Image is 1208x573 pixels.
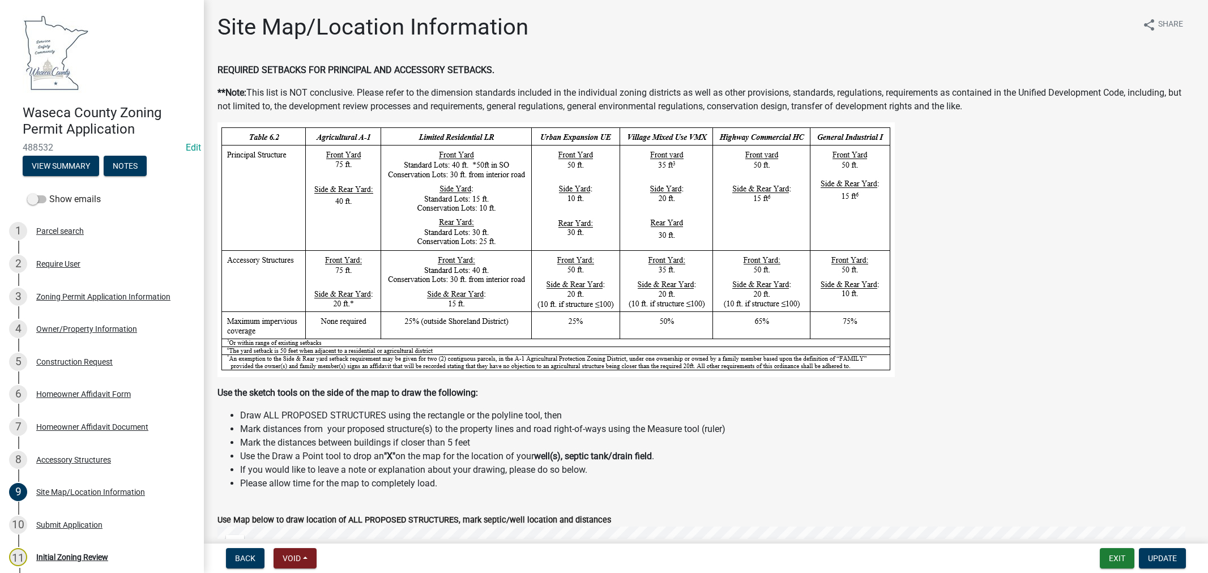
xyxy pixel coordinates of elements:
button: Exit [1100,548,1134,568]
span: Back [235,554,255,563]
div: Initial Zoning Review [36,553,108,561]
wm-modal-confirm: Notes [104,162,147,171]
li: Draw ALL PROPOSED STRUCTURES using the rectangle or the polyline tool, then [240,409,1194,422]
i: share [1142,18,1156,32]
label: Show emails [27,193,101,206]
button: Update [1139,548,1186,568]
wm-modal-confirm: Summary [23,162,99,171]
h4: Waseca County Zoning Permit Application [23,105,195,138]
div: 10 [9,516,27,534]
wm-modal-confirm: Edit Application Number [186,142,201,153]
button: Void [274,548,317,568]
div: 6 [9,385,27,403]
span: Share [1158,18,1183,32]
div: Parcel search [36,227,84,235]
span: 488532 [23,142,181,153]
div: Require User [36,260,80,268]
span: Update [1148,554,1177,563]
button: Back [226,548,264,568]
li: Mark distances from your proposed structure(s) to the property lines and road right-of-ways using... [240,422,1194,436]
a: Edit [186,142,201,153]
strong: REQUIRED SETBACKS FOR PRINCIPAL AND ACCESSORY SETBACKS. [217,65,494,75]
strong: well(s), septic tank/drain field [534,451,652,461]
div: Homeowner Affidavit Form [36,390,131,398]
strong: Use the sketch tools on the side of the map to draw the following: [217,387,478,398]
button: Notes [104,156,147,176]
img: image_31a7b76f-878a-4998-bf61-a5e1aec78603.png [217,122,895,377]
li: Mark the distances between buildings if closer than 5 feet [240,436,1194,450]
div: 1 [9,222,27,240]
div: 4 [9,320,27,338]
li: If you would like to leave a note or explanation about your drawing, please do so below. [240,463,1194,477]
button: View Summary [23,156,99,176]
div: 8 [9,451,27,469]
div: 3 [9,288,27,306]
div: Construction Request [36,358,113,366]
div: Submit Application [36,521,103,529]
div: Homeowner Affidavit Document [36,423,148,431]
li: Use the Draw a Point tool to drop an on the map for the location of your . [240,450,1194,463]
label: Use Map below to draw location of ALL PROPOSED STRUCTURES, mark septic/well location and distances [217,516,611,524]
div: Zoom in [226,535,244,553]
div: 9 [9,483,27,501]
div: 2 [9,255,27,273]
div: Site Map/Location Information [36,488,145,496]
strong: "X" [384,451,395,461]
div: 7 [9,418,27,436]
div: Owner/Property Information [36,325,137,333]
div: Accessory Structures [36,456,111,464]
p: This list is NOT conclusive. Please refer to the dimension standards included in the individual z... [217,86,1194,113]
div: 5 [9,353,27,371]
li: Please allow time for the map to completely load. [240,477,1194,490]
h1: Site Map/Location Information [217,14,528,41]
div: Zoning Permit Application Information [36,293,170,301]
img: Waseca County, Minnesota [23,12,89,93]
div: 11 [9,548,27,566]
span: Void [283,554,301,563]
button: shareShare [1133,14,1192,36]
